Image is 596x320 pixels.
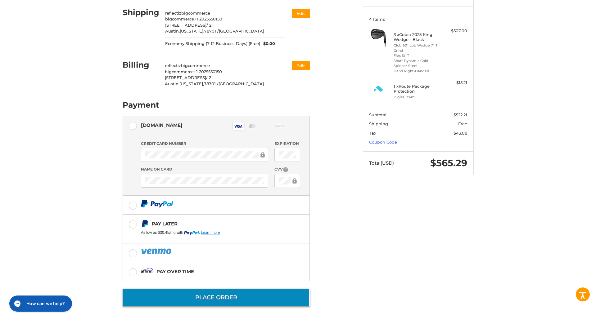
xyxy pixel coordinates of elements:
li: Club 60° Lob Wedge 7° T Grind [394,43,441,53]
span: reflectiz [165,11,181,16]
span: Shipping [369,121,388,126]
div: [DOMAIN_NAME] [141,120,183,130]
img: PayPal icon [141,247,173,255]
span: Economy Shipping (7-12 Business Days) (Free) [165,41,260,47]
span: [GEOGRAPHIC_DATA] [219,81,264,86]
label: Name on Card [141,167,268,172]
span: [STREET_ADDRESS] [165,75,206,80]
h4: 3 x Cobra 2025 King Wedge - Black [394,32,441,42]
span: +1 2025550150 [194,16,222,21]
span: bigcommerce [165,16,194,21]
span: $43.08 [454,131,467,136]
button: Edit [292,61,310,70]
div: Pay Later [152,219,271,229]
li: Flex Stiff [394,53,441,58]
span: Free [458,121,467,126]
img: Affirm icon [141,268,153,275]
div: $15.21 [443,80,467,86]
div: $507.00 [443,28,467,34]
span: $0.00 [260,41,275,47]
span: [GEOGRAPHIC_DATA] [219,29,264,33]
h2: Billing [123,60,159,70]
h4: 1 x Route Package Protection [394,84,441,94]
span: Austin, [165,29,180,33]
span: bigcommerce [181,11,210,16]
button: Edit [292,9,310,18]
iframe: PayPal Message 1 [141,230,271,236]
li: Hand Right-Handed [394,69,441,74]
h2: Payment [123,100,159,110]
img: Pay Later icon [141,220,149,228]
span: reflectiz [165,63,181,68]
span: / 2 [206,75,211,80]
button: Gorgias live chat [3,2,66,18]
span: bigcommerce [165,69,194,74]
li: Shaft Dynamic Gold Spinner Steel [394,58,441,69]
h2: Shipping [123,8,159,17]
span: 78701 / [204,81,219,86]
span: +1 2025550150 [194,69,222,74]
span: [US_STATE], [179,81,204,86]
a: Coupon Code [369,140,397,144]
span: Subtotal [369,112,386,117]
h2: How can we help? [20,7,59,13]
span: $522.21 [454,112,467,117]
span: [STREET_ADDRESS] [165,23,206,28]
span: / 2 [206,23,211,28]
div: Pay over time [156,266,194,277]
span: bigcommerce [181,63,210,68]
label: CVV [274,167,300,172]
span: [US_STATE], [180,29,204,33]
label: Expiration [274,141,300,146]
span: Total (USD) [369,160,394,166]
span: $565.29 [430,157,467,169]
h3: 4 Items [369,17,467,22]
label: Credit Card Number [141,141,268,146]
img: PayPal icon [141,200,173,207]
span: 78701 / [204,29,219,33]
span: Austin, [165,81,179,86]
button: Place Order [123,289,310,306]
span: Tax [369,131,376,136]
li: Digital Item [394,95,441,100]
